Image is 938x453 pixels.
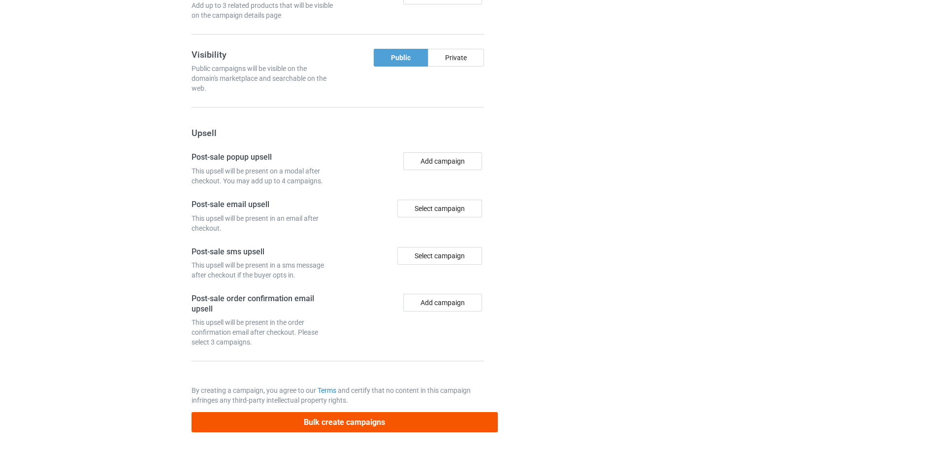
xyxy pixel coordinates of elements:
[192,260,334,280] div: This upsell will be present in a sms message after checkout if the buyer opts in.
[192,213,334,233] div: This upsell will be present in an email after checkout.
[403,152,482,170] button: Add campaign
[192,317,334,347] div: This upsell will be present in the order confirmation email after checkout. Please select 3 campa...
[192,49,334,60] h3: Visibility
[192,127,484,139] h3: Upsell
[192,247,334,257] h4: Post-sale sms upsell
[192,385,484,405] p: By creating a campaign, you agree to our and certify that no content in this campaign infringes a...
[318,386,336,394] a: Terms
[192,200,334,210] h4: Post-sale email upsell
[192,152,334,163] h4: Post-sale popup upsell
[397,200,482,217] div: Select campaign
[428,49,484,67] div: Private
[403,294,482,312] button: Add campaign
[192,412,498,432] button: Bulk create campaigns
[374,49,428,67] div: Public
[192,294,334,314] h4: Post-sale order confirmation email upsell
[192,0,334,20] div: Add up to 3 related products that will be visible on the campaign details page
[192,64,334,93] div: Public campaigns will be visible on the domain's marketplace and searchable on the web.
[397,247,482,265] div: Select campaign
[192,166,334,186] div: This upsell will be present on a modal after checkout. You may add up to 4 campaigns.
